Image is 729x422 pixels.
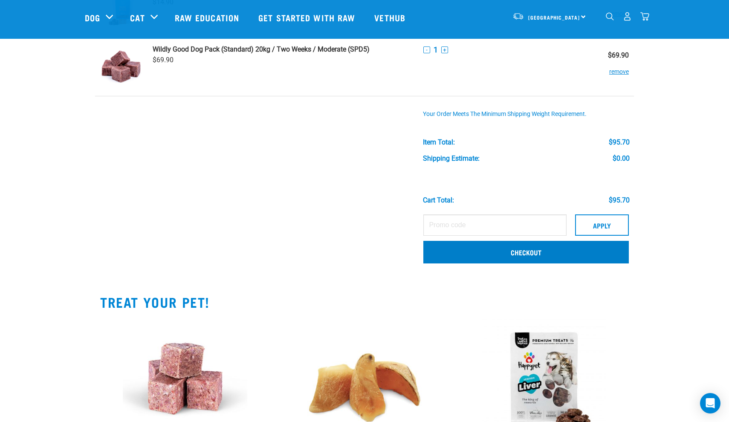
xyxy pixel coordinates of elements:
[640,12,649,21] img: home-icon@2x.png
[606,12,614,20] img: home-icon-1@2x.png
[434,45,438,54] span: 1
[423,139,455,146] div: Item Total:
[423,241,629,263] a: Checkout
[153,56,174,64] span: $69.90
[613,155,630,162] div: $0.00
[423,111,630,118] div: Your order meets the minimum shipping weight requirement.
[609,139,630,146] div: $95.70
[609,197,630,204] div: $95.70
[623,12,632,21] img: user.png
[580,38,634,96] td: $69.90
[575,214,629,236] button: Apply
[250,0,366,35] a: Get started with Raw
[423,214,567,236] input: Promo code
[441,46,448,53] button: +
[100,45,142,89] img: Wildly Good Dog Pack (Standard)
[85,11,100,24] a: Dog
[700,393,720,413] div: Open Intercom Messenger
[166,0,250,35] a: Raw Education
[528,16,580,19] span: [GEOGRAPHIC_DATA]
[153,45,414,53] a: Wildly Good Dog Pack (Standard) 20kg / Two Weeks / Moderate (SPD5)
[423,155,480,162] div: Shipping Estimate:
[423,46,430,53] button: -
[423,197,454,204] div: Cart total:
[609,59,629,76] button: remove
[100,294,629,309] h2: TREAT YOUR PET!
[130,11,145,24] a: Cat
[153,45,370,53] strong: Wildly Good Dog Pack (Standard) 20kg / Two Weeks / Moderate (SPD5)
[366,0,416,35] a: Vethub
[512,12,524,20] img: van-moving.png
